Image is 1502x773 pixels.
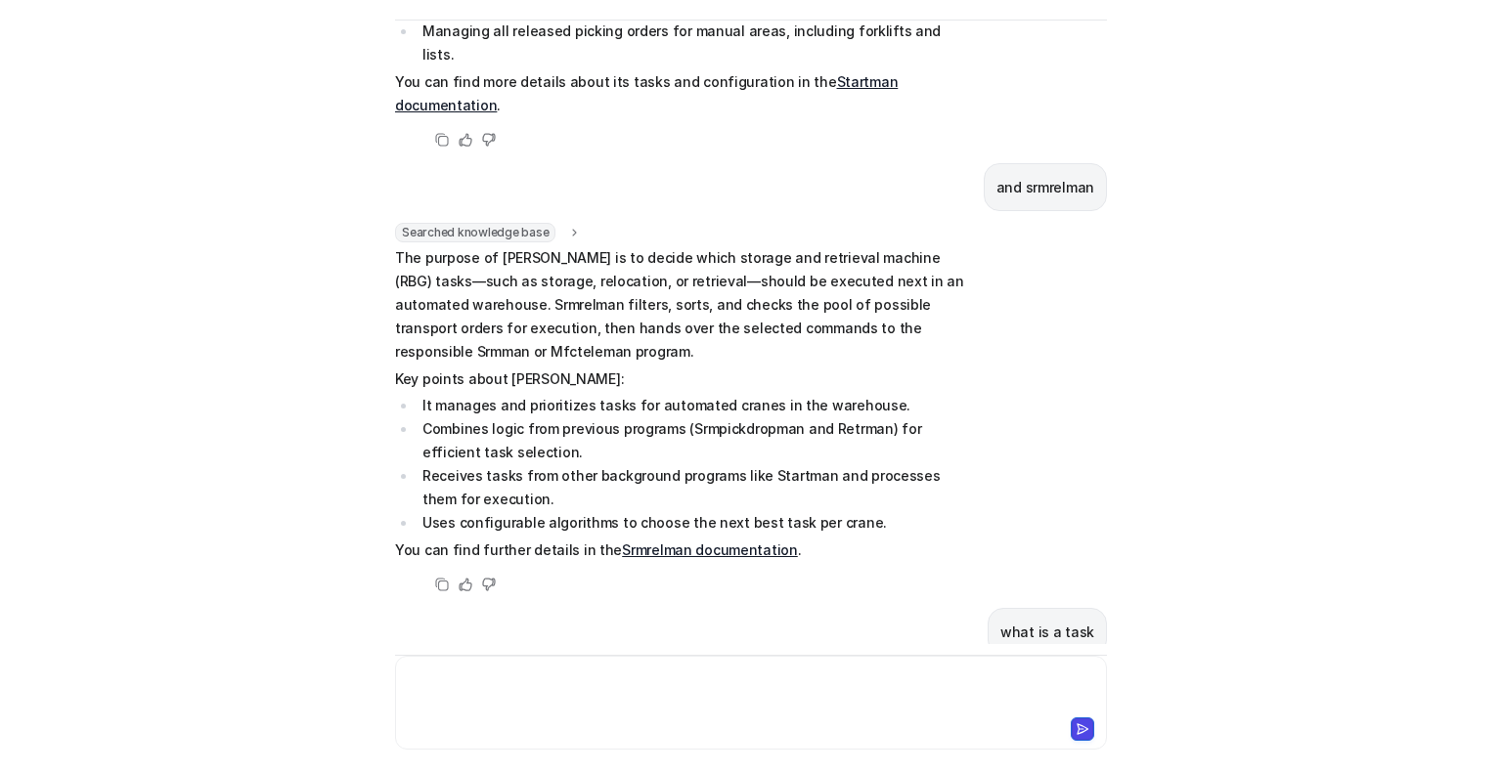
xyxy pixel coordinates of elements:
[395,70,967,117] p: You can find more details about its tasks and configuration in the .
[395,223,555,242] span: Searched knowledge base
[417,464,967,511] li: Receives tasks from other background programs like Startman and processes them for execution.
[417,511,967,535] li: Uses configurable algorithms to choose the next best task per crane.
[622,541,798,558] a: Srmrelman documentation
[1000,621,1094,644] p: what is a task
[996,176,1094,199] p: and srmrelman
[395,246,967,364] p: The purpose of [PERSON_NAME] is to decide which storage and retrieval machine (RBG) tasks—such as...
[395,538,967,562] p: You can find further details in the .
[417,394,967,417] li: It manages and prioritizes tasks for automated cranes in the warehouse.
[417,417,967,464] li: Combines logic from previous programs (Srmpickdropman and Retrman) for efficient task selection.
[417,20,967,66] li: Managing all released picking orders for manual areas, including forklifts and lists.
[395,73,898,113] a: Startman documentation
[395,367,967,391] p: Key points about [PERSON_NAME]:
